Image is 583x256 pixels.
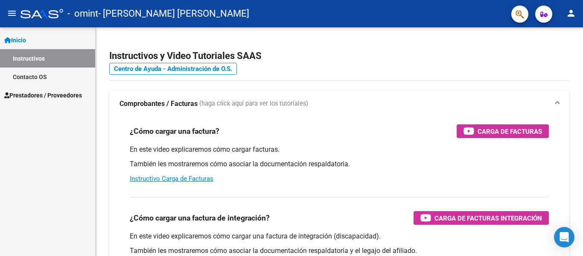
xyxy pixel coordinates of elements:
[130,175,213,182] a: Instructivo Carga de Facturas
[457,124,549,138] button: Carga de Facturas
[414,211,549,225] button: Carga de Facturas Integración
[109,90,569,118] mat-expansion-panel-header: Comprobantes / Facturas (haga click aquí para ver los tutoriales)
[199,99,308,109] span: (haga click aquí para ver los tutoriales)
[130,125,219,137] h3: ¿Cómo cargar una factura?
[98,4,249,23] span: - [PERSON_NAME] [PERSON_NAME]
[4,91,82,100] span: Prestadores / Proveedores
[120,99,198,109] strong: Comprobantes / Facturas
[130,246,549,256] p: También les mostraremos cómo asociar la documentación respaldatoria y el legajo del afiliado.
[109,48,569,64] h2: Instructivos y Video Tutoriales SAAS
[130,232,549,241] p: En este video explicaremos cómo cargar una factura de integración (discapacidad).
[7,8,17,18] mat-icon: menu
[130,212,270,224] h3: ¿Cómo cargar una factura de integración?
[67,4,98,23] span: - omint
[566,8,576,18] mat-icon: person
[554,227,574,247] div: Open Intercom Messenger
[130,159,549,169] p: También les mostraremos cómo asociar la documentación respaldatoria.
[434,213,542,224] span: Carga de Facturas Integración
[109,63,237,75] a: Centro de Ayuda - Administración de O.S.
[130,145,549,154] p: En este video explicaremos cómo cargar facturas.
[4,35,26,45] span: Inicio
[478,126,542,137] span: Carga de Facturas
